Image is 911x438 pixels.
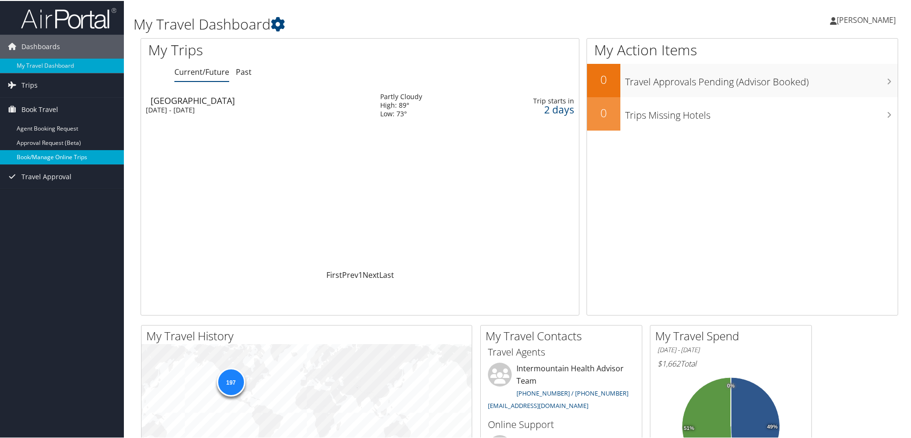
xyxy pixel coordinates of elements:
[133,13,648,33] h1: My Travel Dashboard
[236,66,252,76] a: Past
[148,39,389,59] h1: My Trips
[587,104,620,120] h2: 0
[625,70,898,88] h3: Travel Approvals Pending (Advisor Booked)
[488,345,635,358] h3: Travel Agents
[516,388,628,397] a: [PHONE_NUMBER] / [PHONE_NUMBER]
[488,400,588,409] a: [EMAIL_ADDRESS][DOMAIN_NAME]
[837,14,896,24] span: [PERSON_NAME]
[326,269,342,279] a: First
[587,63,898,96] a: 0Travel Approvals Pending (Advisor Booked)
[655,327,811,343] h2: My Travel Spend
[496,96,574,104] div: Trip starts in
[174,66,229,76] a: Current/Future
[151,95,371,104] div: [GEOGRAPHIC_DATA]
[830,5,905,33] a: [PERSON_NAME]
[342,269,358,279] a: Prev
[486,327,642,343] h2: My Travel Contacts
[21,34,60,58] span: Dashboards
[363,269,379,279] a: Next
[658,357,804,368] h6: Total
[380,109,422,117] div: Low: 73°
[587,71,620,87] h2: 0
[658,357,680,368] span: $1,662
[380,92,422,100] div: Partly Cloudy
[483,362,639,413] li: Intermountain Health Advisor Team
[146,105,366,113] div: [DATE] - [DATE]
[379,269,394,279] a: Last
[216,367,245,396] div: 197
[21,164,71,188] span: Travel Approval
[380,100,422,109] div: High: 89°
[767,423,778,429] tspan: 49%
[658,345,804,354] h6: [DATE] - [DATE]
[21,6,116,29] img: airportal-logo.png
[727,382,735,388] tspan: 0%
[146,327,472,343] h2: My Travel History
[587,96,898,130] a: 0Trips Missing Hotels
[684,425,694,430] tspan: 51%
[358,269,363,279] a: 1
[488,417,635,430] h3: Online Support
[21,72,38,96] span: Trips
[496,104,574,113] div: 2 days
[625,103,898,121] h3: Trips Missing Hotels
[587,39,898,59] h1: My Action Items
[21,97,58,121] span: Book Travel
